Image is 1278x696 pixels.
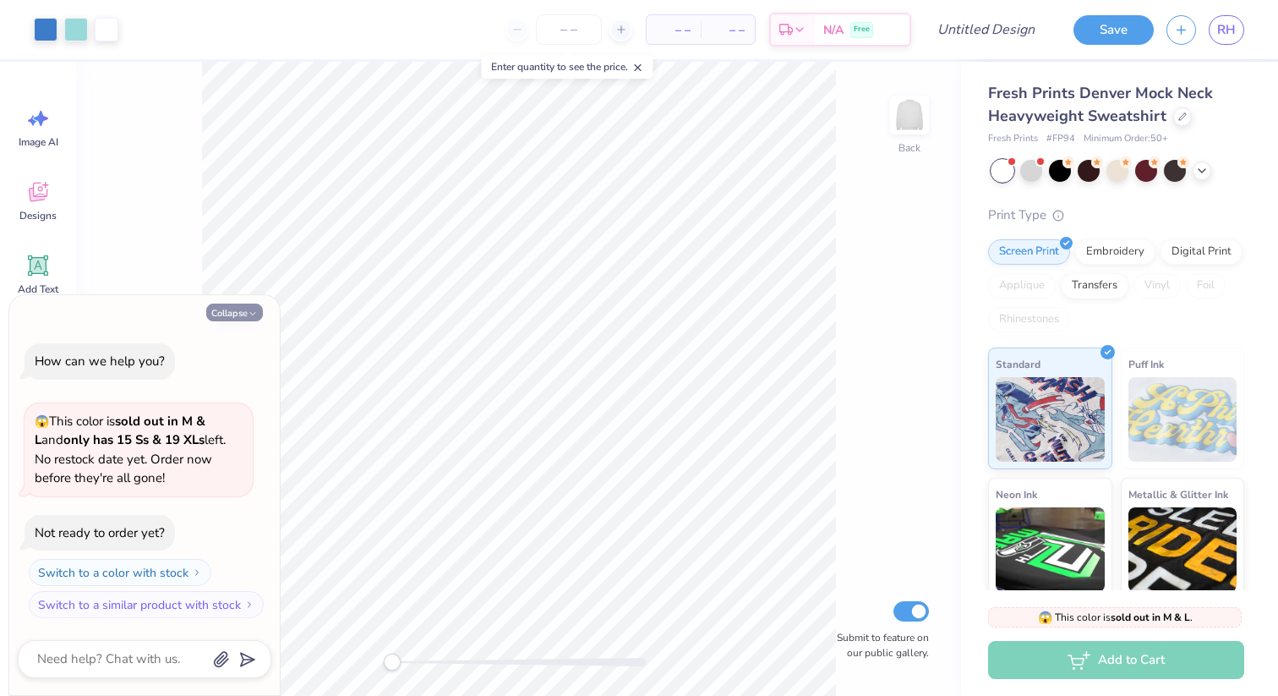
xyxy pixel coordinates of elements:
div: Back [898,140,920,156]
button: Collapse [206,304,263,321]
div: How can we help you? [35,353,165,370]
span: Metallic & Glitter Ink [1128,485,1228,503]
div: Accessibility label [384,654,401,671]
strong: only has 15 Ss & 19 XLs [63,431,205,448]
div: Foil [1186,273,1226,299]
label: Submit to feature on our public gallery. [827,630,929,660]
div: Rhinestones [988,307,1070,332]
button: Switch to a color with stock [29,559,211,586]
span: 😱 [35,414,49,430]
div: Print Type [988,206,1244,225]
div: Applique [988,273,1056,299]
img: Puff Ink [1128,377,1237,462]
span: – – [711,21,745,39]
input: – – [536,14,602,45]
span: Fresh Prints Denver Mock Neck Heavyweight Sweatshirt [988,83,1213,126]
div: Screen Print [988,239,1070,265]
img: Switch to a similar product with stock [244,600,254,610]
strong: sold out in M & L [35,413,205,449]
div: Digital Print [1161,239,1242,265]
span: N/A [823,21,844,39]
img: Switch to a color with stock [192,567,202,578]
span: This color is and left. No restock date yet. Order now before they're all gone! [35,413,226,487]
div: Embroidery [1075,239,1155,265]
button: Save [1073,15,1154,45]
img: Metallic & Glitter Ink [1128,507,1237,592]
span: RH [1217,20,1236,40]
span: Neon Ink [996,485,1037,503]
span: Image AI [19,135,58,149]
div: Transfers [1061,273,1128,299]
div: Enter quantity to see the price. [482,55,653,79]
img: Standard [996,377,1105,462]
span: Minimum Order: 50 + [1084,132,1168,146]
span: Fresh Prints [988,132,1038,146]
span: Designs [19,209,57,222]
a: RH [1209,15,1244,45]
span: – – [657,21,691,39]
input: Untitled Design [924,13,1048,47]
span: Standard [996,355,1040,373]
div: Vinyl [1133,273,1181,299]
img: Neon Ink [996,507,1105,592]
span: Free [854,24,870,36]
span: Puff Ink [1128,355,1164,373]
span: Add Text [18,282,58,296]
img: Back [893,98,926,132]
strong: sold out in M & L [1111,611,1190,624]
span: 😱 [1038,610,1052,626]
div: Not ready to order yet? [35,524,165,541]
button: Switch to a similar product with stock [29,591,264,618]
span: # FP94 [1046,132,1075,146]
span: This color is . [1038,610,1193,625]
